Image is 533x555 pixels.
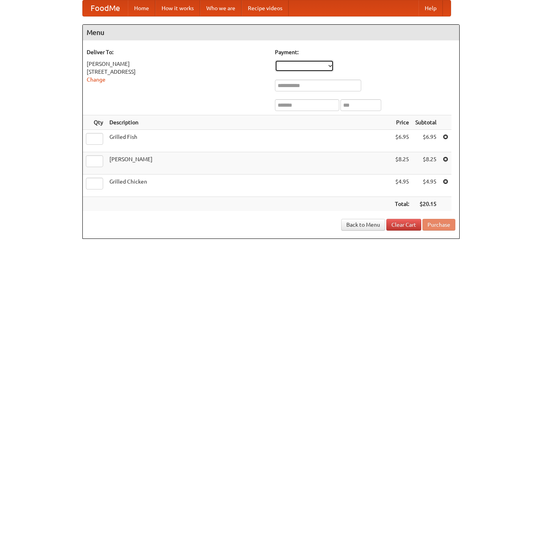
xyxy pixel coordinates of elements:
td: $8.25 [392,152,412,175]
a: Help [418,0,443,16]
th: Description [106,115,392,130]
button: Purchase [422,219,455,231]
td: $4.95 [392,175,412,197]
th: Price [392,115,412,130]
td: Grilled Chicken [106,175,392,197]
h5: Payment: [275,48,455,56]
a: Back to Menu [341,219,385,231]
th: Subtotal [412,115,440,130]
a: Home [128,0,155,16]
a: Who we are [200,0,242,16]
a: Recipe videos [242,0,289,16]
div: [STREET_ADDRESS] [87,68,267,76]
a: Change [87,76,106,83]
th: Total: [392,197,412,211]
a: FoodMe [83,0,128,16]
h5: Deliver To: [87,48,267,56]
td: $6.95 [392,130,412,152]
a: Clear Cart [386,219,421,231]
h4: Menu [83,25,459,40]
td: $4.95 [412,175,440,197]
td: Grilled Fish [106,130,392,152]
td: $6.95 [412,130,440,152]
th: $20.15 [412,197,440,211]
td: $8.25 [412,152,440,175]
th: Qty [83,115,106,130]
div: [PERSON_NAME] [87,60,267,68]
td: [PERSON_NAME] [106,152,392,175]
a: How it works [155,0,200,16]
